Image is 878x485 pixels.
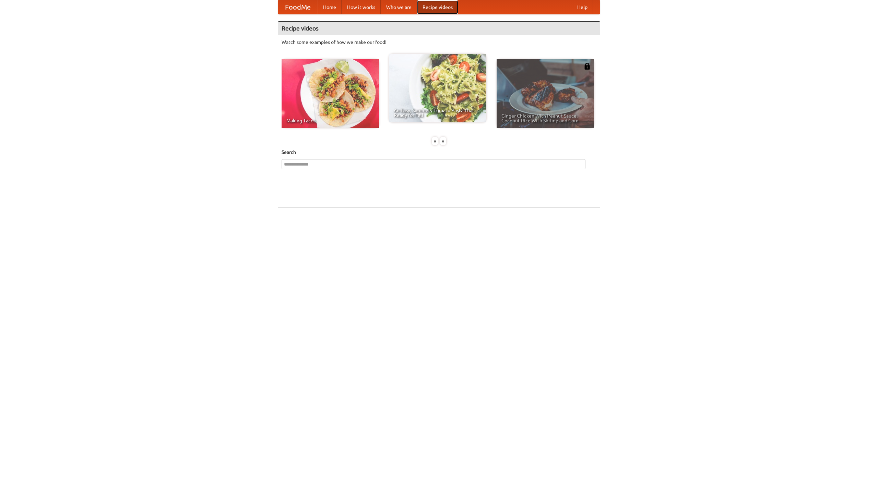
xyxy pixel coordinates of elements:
img: 483408.png [584,63,591,70]
div: « [432,137,438,145]
a: How it works [342,0,381,14]
a: Help [572,0,593,14]
span: Making Tacos [286,118,374,123]
a: FoodMe [278,0,318,14]
h4: Recipe videos [278,22,600,35]
a: An Easy, Summery Tomato Pasta That's Ready for Fall [389,54,486,122]
a: Recipe videos [417,0,458,14]
span: An Easy, Summery Tomato Pasta That's Ready for Fall [394,108,482,118]
a: Making Tacos [282,59,379,128]
a: Who we are [381,0,417,14]
h5: Search [282,149,596,156]
div: » [440,137,446,145]
a: Home [318,0,342,14]
p: Watch some examples of how we make our food! [282,39,596,46]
